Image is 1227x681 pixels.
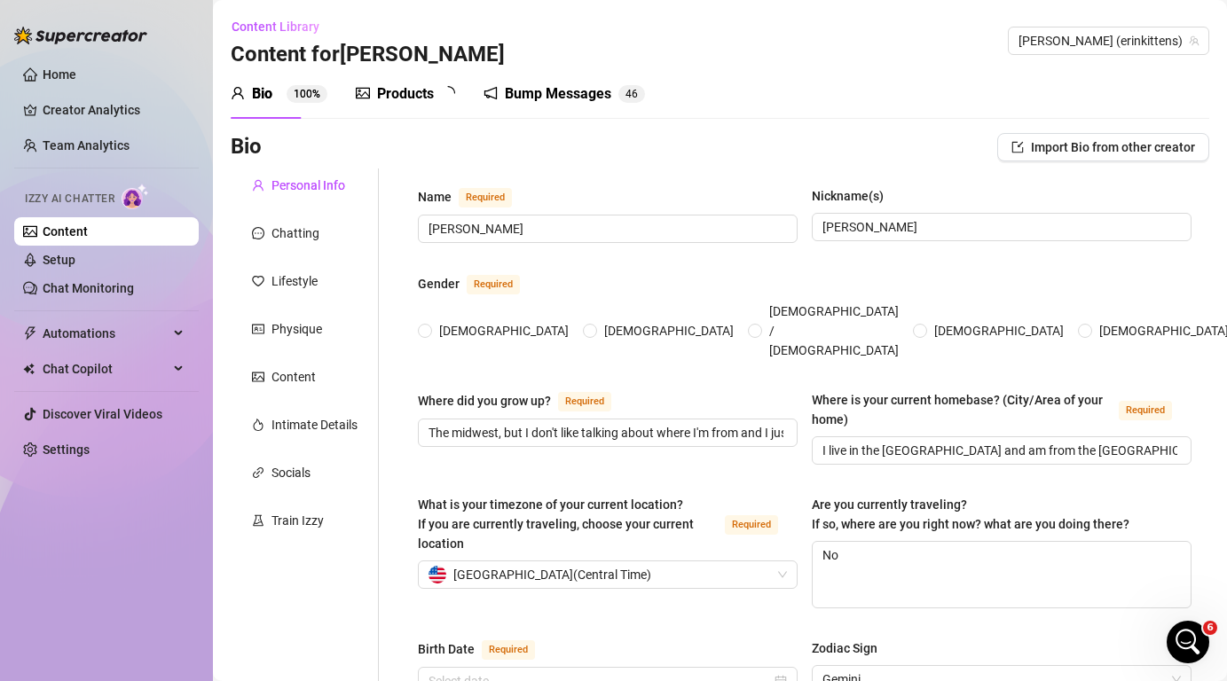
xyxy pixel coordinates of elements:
[252,466,264,479] span: link
[418,391,551,411] div: Where did you grow up?
[618,85,645,103] sup: 46
[287,85,327,103] sup: 100%
[429,423,783,442] input: Where did you grow up?
[231,86,245,100] span: user
[418,186,531,207] label: Name
[43,319,169,348] span: Automations
[453,561,651,588] span: [GEOGRAPHIC_DATA] ( Central Time )
[505,83,611,105] div: Bump Messages
[79,268,121,286] div: Giselle
[266,518,355,589] button: News
[18,208,337,301] div: Recent messageProfile image for GiselleThanks for reaching out! Could you let me know when you fi...
[418,187,452,207] div: Name
[24,562,64,575] span: Home
[432,321,576,340] span: [DEMOGRAPHIC_DATA]
[418,497,694,551] span: What is your timezone of your current location? If you are currently traveling, choose your curre...
[725,515,778,535] span: Required
[36,223,319,242] div: Recent message
[1031,140,1195,154] span: Import Bio from other creator
[1189,35,1199,46] span: team
[43,253,75,267] a: Setup
[43,67,76,82] a: Home
[23,326,37,340] span: thunderbolt
[482,640,535,660] span: Required
[257,28,293,64] div: Profile image for Nir
[997,133,1209,161] button: Import Bio from other creator
[35,156,319,186] p: How can we help?
[558,392,611,411] span: Required
[271,463,311,482] div: Socials
[271,367,316,387] div: Content
[252,227,264,239] span: message
[429,566,446,583] img: us
[625,88,632,100] span: 4
[927,321,1071,340] span: [DEMOGRAPHIC_DATA]
[305,28,337,60] div: Close
[124,268,174,286] div: • [DATE]
[762,301,906,360] span: [DEMOGRAPHIC_DATA] / [DEMOGRAPHIC_DATA]
[89,518,177,589] button: Messages
[43,224,88,239] a: Content
[35,126,319,156] p: Hi [PERSON_NAME]
[122,184,149,209] img: AI Chatter
[43,442,90,457] a: Settings
[812,186,896,206] label: Nickname(s)
[418,273,539,294] label: Gender
[208,562,236,575] span: Help
[43,281,134,295] a: Chat Monitoring
[356,86,370,100] span: picture
[812,390,1192,429] label: Where is your current homebase? (City/Area of your home)
[271,176,345,195] div: Personal Info
[484,86,498,100] span: notification
[467,275,520,294] span: Required
[252,514,264,527] span: experiment
[1019,27,1199,54] span: Erin (erinkittens)
[224,28,259,64] img: Profile image for Giselle
[271,415,358,434] div: Intimate Details
[294,562,327,575] span: News
[459,188,512,207] span: Required
[1203,621,1217,635] span: 6
[43,407,162,421] a: Discover Viral Videos
[252,419,264,431] span: fire
[632,88,638,100] span: 6
[19,235,336,301] div: Profile image for GiselleThanks for reaching out! Could you let me know when you first noticed th...
[252,323,264,335] span: idcard
[231,41,505,69] h3: Content for [PERSON_NAME]
[103,562,164,575] span: Messages
[812,186,884,206] div: Nickname(s)
[177,518,266,589] button: Help
[418,638,555,660] label: Birth Date
[252,179,264,192] span: user
[440,85,456,101] span: loading
[812,390,1112,429] div: Where is your current homebase? (City/Area of your home)
[43,138,130,153] a: Team Analytics
[36,351,319,387] button: Find a time
[377,83,434,105] div: Products
[23,363,35,375] img: Chat Copilot
[271,223,319,243] div: Chatting
[36,325,319,344] div: Schedule a FREE consulting call:
[18,409,337,653] div: Super Mass, Dark Mode, Message Library & Bump Improvements
[597,321,741,340] span: [DEMOGRAPHIC_DATA]
[1119,401,1172,420] span: Required
[812,497,1129,531] span: Are you currently traveling? If so, where are you right now? what are you doing there?
[271,271,318,291] div: Lifestyle
[271,511,324,530] div: Train Izzy
[812,638,877,658] div: Zodiac Sign
[231,12,334,41] button: Content Library
[1167,621,1209,663] iframe: Intercom live chat
[252,371,264,383] span: picture
[813,542,1191,607] textarea: No
[822,441,1177,460] input: Where is your current homebase? (City/Area of your home)
[19,410,336,534] img: Super Mass, Dark Mode, Message Library & Bump Improvements
[429,219,783,239] input: Name
[231,133,262,161] h3: Bio
[35,35,154,59] img: logo
[190,28,225,64] div: Profile image for Ella
[43,96,185,124] a: Creator Analytics
[252,275,264,287] span: heart
[418,274,460,294] div: Gender
[1011,141,1024,153] span: import
[418,639,475,659] div: Birth Date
